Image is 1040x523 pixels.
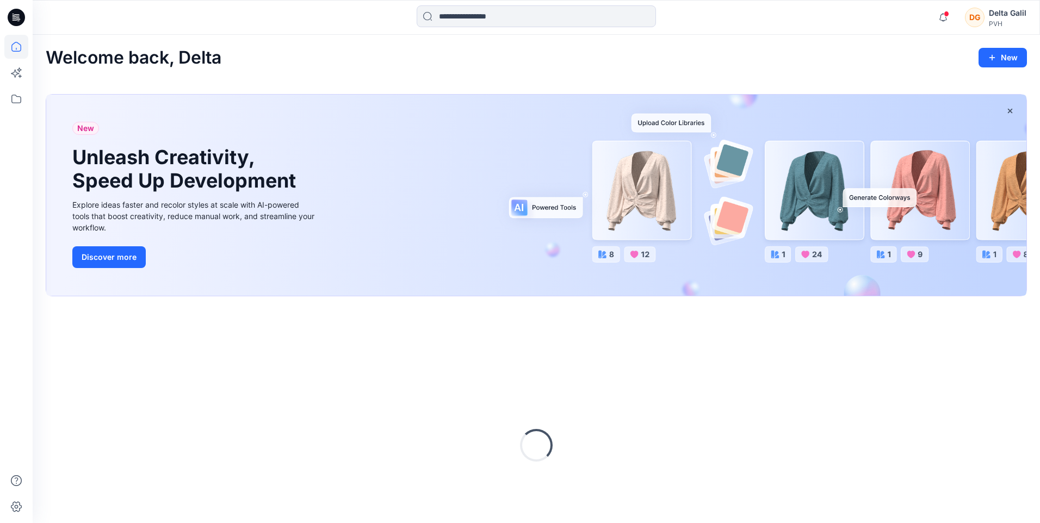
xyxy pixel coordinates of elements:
div: Explore ideas faster and recolor styles at scale with AI-powered tools that boost creativity, red... [72,199,317,233]
h2: Welcome back, Delta [46,48,221,68]
div: PVH [989,20,1026,28]
button: New [979,48,1027,67]
h1: Unleash Creativity, Speed Up Development [72,146,301,192]
div: Delta Galil [989,7,1026,20]
div: DG [965,8,985,27]
button: Discover more [72,246,146,268]
a: Discover more [72,246,317,268]
span: New [77,122,94,135]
